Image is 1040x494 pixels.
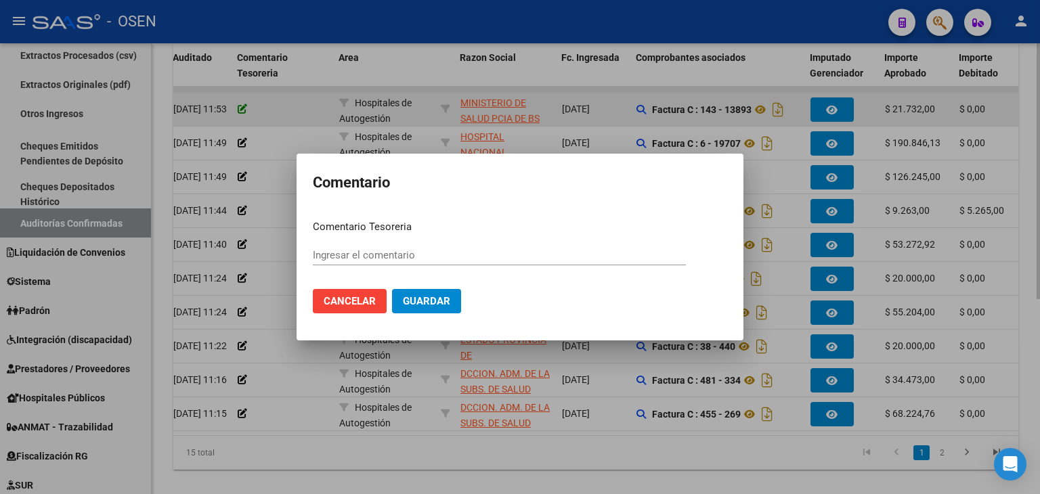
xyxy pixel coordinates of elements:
[313,170,727,196] h2: Comentario
[324,295,376,307] span: Cancelar
[994,448,1026,480] div: Open Intercom Messenger
[313,219,727,235] p: Comentario Tesoreria
[313,289,387,313] button: Cancelar
[392,289,461,313] button: Guardar
[403,295,450,307] span: Guardar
